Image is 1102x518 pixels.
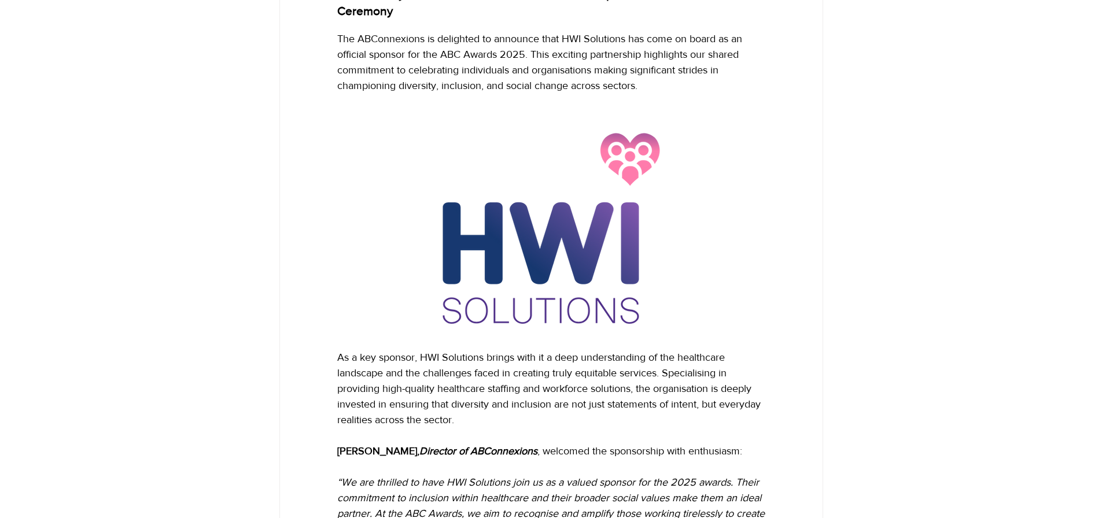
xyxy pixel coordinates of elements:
span: As a key sponsor, HWI Solutions brings with it a deep understanding of the healthcare landscape a... [337,351,764,425]
span: The ABConnexions is delighted to announce that HWI Solutions has come on board as an official spo... [337,33,745,91]
span: , welcomed the sponsorship with enthusiasm: [537,445,742,457]
span: [PERSON_NAME], [337,445,419,457]
span: Director of ABConnexions [419,445,537,457]
img: HWI Solutions Logo [337,109,765,350]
